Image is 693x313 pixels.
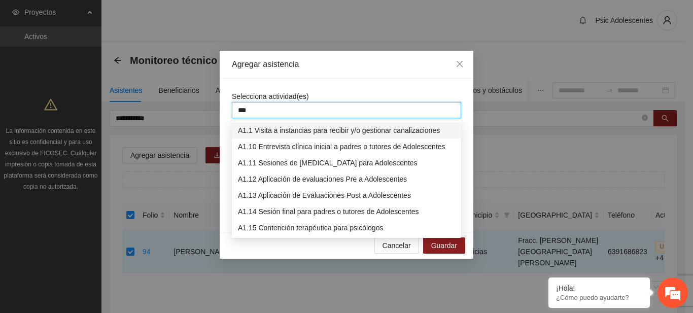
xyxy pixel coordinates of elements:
span: Estamos en línea. [59,100,140,202]
div: A1.13 Aplicación de Evaluaciones Post a Adolescentes [232,187,461,203]
div: A1.1 Visita a instancias para recibir y/o gestionar canalizaciones [232,122,461,138]
div: ¡Hola! [556,284,642,292]
button: Cancelar [374,237,419,254]
textarea: Escriba su mensaje y pulse “Intro” [5,206,193,242]
span: Guardar [431,240,457,251]
button: Guardar [423,237,465,254]
div: A1.13 Aplicación de Evaluaciones Post a Adolescentes [238,190,455,201]
div: A1.10 Entrevista clínica inicial a padres o tutores de Adolescentes [238,141,455,152]
div: A1.12 Aplicación de evaluaciones Pre a Adolescentes [232,171,461,187]
div: Chatee con nosotros ahora [53,52,170,65]
div: Agregar asistencia [232,59,461,70]
div: A1.11 Sesiones de Terapia Breve Centrada en Soluciones para Adolescentes [232,155,461,171]
div: A1.11 Sesiones de [MEDICAL_DATA] para Adolescentes [238,157,455,168]
div: A1.15 Contención terapéutica para psicólogos [238,222,455,233]
div: A1.15 Contención terapéutica para psicólogos [232,220,461,236]
div: A1.14 Sesión final para padres o tutores de Adolescentes [238,206,455,217]
div: A1.1 Visita a instancias para recibir y/o gestionar canalizaciones [238,125,455,136]
p: ¿Cómo puedo ayudarte? [556,294,642,301]
button: Close [446,51,473,78]
div: A1.10 Entrevista clínica inicial a padres o tutores de Adolescentes [232,138,461,155]
div: A1.12 Aplicación de evaluaciones Pre a Adolescentes [238,173,455,185]
div: A1.14 Sesión final para padres o tutores de Adolescentes [232,203,461,220]
span: close [456,60,464,68]
span: Cancelar [383,240,411,251]
div: Minimizar ventana de chat en vivo [166,5,191,29]
span: Selecciona actividad(es) [232,92,309,100]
